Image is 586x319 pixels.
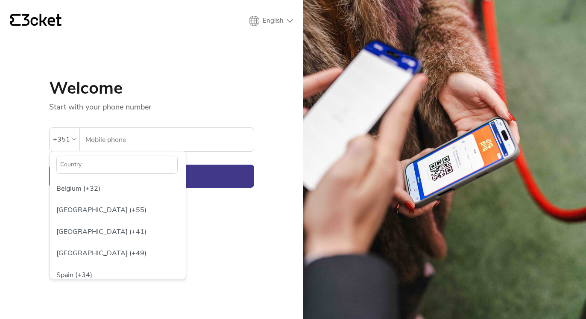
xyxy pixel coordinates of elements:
[10,14,62,28] a: {' '}
[49,165,254,188] button: Continue
[49,97,254,112] p: Start with your phone number
[52,178,184,199] div: Belgium (+32)
[85,128,254,151] input: Mobile phone
[52,242,184,264] div: [GEOGRAPHIC_DATA] (+49)
[52,264,184,286] div: Spain (+34)
[49,80,254,97] h1: Welcome
[52,221,184,242] div: [GEOGRAPHIC_DATA] (+41)
[56,156,178,174] input: Country
[80,128,254,152] label: Mobile phone
[10,14,21,26] g: {' '}
[53,133,70,146] div: +351
[52,199,184,221] div: [GEOGRAPHIC_DATA] (+55)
